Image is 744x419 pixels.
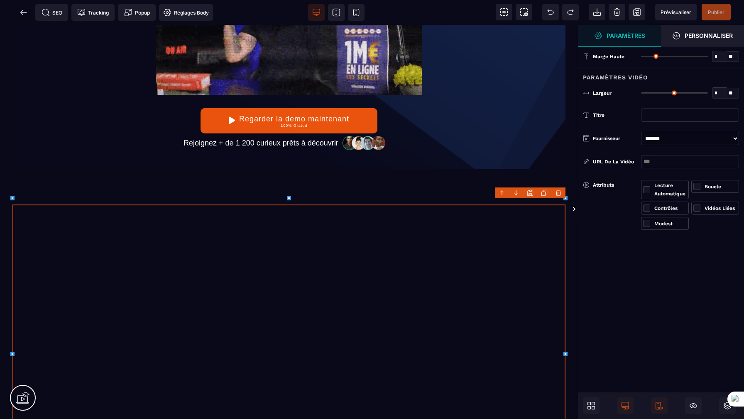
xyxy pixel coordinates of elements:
[661,25,744,47] span: Ouvrir le gestionnaire de styles
[705,204,737,212] div: Vidéos liées
[583,180,641,190] div: Attributs
[629,4,645,20] span: Enregistrer
[654,181,687,198] div: Lecture automatique
[719,397,736,414] span: Ouvrir les calques
[340,111,388,126] img: 32586e8465b4242308ef789b458fc82f_community-people.png
[181,112,340,125] text: Rejoignez + de 1 200 curieux prêts à découvrir
[593,134,637,143] div: Fournisseur
[685,32,733,39] strong: Personnaliser
[593,90,612,96] span: Largeur
[685,397,702,414] span: Masquer le bloc
[35,4,68,21] span: Métadata SEO
[617,397,634,414] span: Afficher le desktop
[201,83,377,108] button: Regarder la demo maintenant100% Gratuit
[583,397,600,414] span: Ouvrir les blocs
[609,4,625,20] span: Nettoyage
[654,219,687,228] div: Modest
[77,8,109,17] span: Tracking
[705,182,737,191] div: Boucle
[708,9,724,15] span: Publier
[651,397,668,414] span: Afficher le mobile
[159,4,213,21] span: Favicon
[578,197,586,222] span: Afficher les vues
[593,111,637,119] div: Titre
[593,158,637,166] div: URL de la vidéo
[124,8,150,17] span: Popup
[163,8,209,17] span: Réglages Body
[578,67,744,82] div: Paramètres vidéo
[308,4,325,21] span: Voir bureau
[661,9,691,15] span: Prévisualiser
[607,32,645,39] strong: Paramètres
[516,4,532,20] span: Capture d'écran
[118,4,156,21] span: Créer une alerte modale
[655,4,697,20] span: Aperçu
[328,4,345,21] span: Voir tablette
[562,4,579,20] span: Rétablir
[15,4,32,21] span: Retour
[542,4,559,20] span: Défaire
[71,4,115,21] span: Code de suivi
[496,4,512,20] span: Voir les composants
[42,8,62,17] span: SEO
[578,25,661,47] span: Ouvrir le gestionnaire de styles
[593,53,624,60] span: Marge haute
[348,4,365,21] span: Voir mobile
[654,204,687,212] div: Contrôles
[589,4,605,20] span: Importer
[702,4,731,20] span: Enregistrer le contenu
